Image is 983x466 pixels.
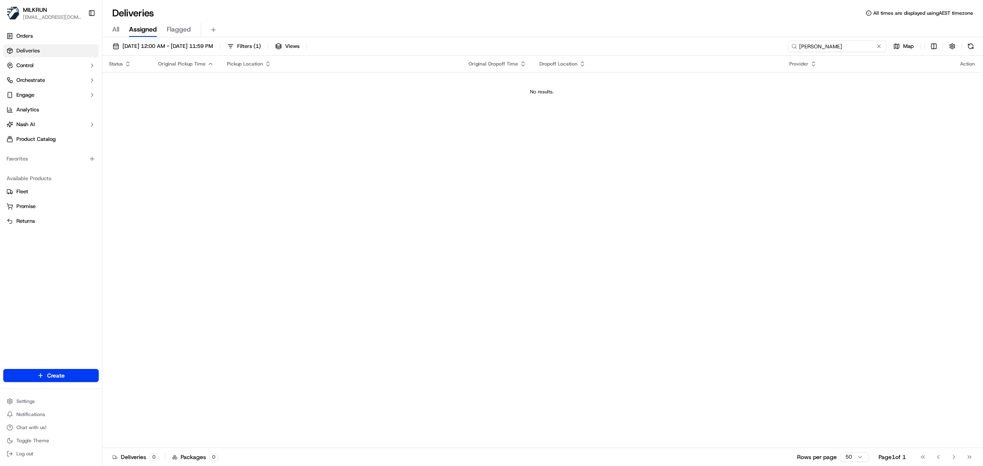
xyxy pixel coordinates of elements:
[7,7,20,20] img: MILKRUN
[16,62,34,69] span: Control
[3,3,85,23] button: MILKRUNMILKRUN[EMAIL_ADDRESS][DOMAIN_NAME]
[16,91,34,99] span: Engage
[16,424,46,431] span: Chat with us!
[149,453,159,461] div: 0
[789,61,809,67] span: Provider
[224,41,265,52] button: Filters(1)
[7,203,95,210] a: Promise
[209,453,218,461] div: 0
[3,103,99,116] a: Analytics
[3,118,99,131] button: Nash AI
[3,215,99,228] button: Returns
[23,14,82,20] button: [EMAIL_ADDRESS][DOMAIN_NAME]
[16,47,40,54] span: Deliveries
[23,6,47,14] button: MILKRUN
[3,88,99,102] button: Engage
[3,448,99,459] button: Log out
[960,61,975,67] div: Action
[16,121,35,128] span: Nash AI
[129,25,157,34] span: Assigned
[109,61,123,67] span: Status
[112,453,159,461] div: Deliveries
[3,369,99,382] button: Create
[109,41,217,52] button: [DATE] 12:00 AM - [DATE] 11:59 PM
[16,77,45,84] span: Orchestrate
[469,61,518,67] span: Original Dropoff Time
[16,188,28,195] span: Fleet
[3,152,99,165] div: Favorites
[237,43,261,50] span: Filters
[3,59,99,72] button: Control
[285,43,299,50] span: Views
[965,41,976,52] button: Refresh
[106,88,978,95] div: No results.
[47,371,65,380] span: Create
[879,453,906,461] div: Page 1 of 1
[16,32,33,40] span: Orders
[7,217,95,225] a: Returns
[167,25,191,34] span: Flagged
[3,74,99,87] button: Orchestrate
[3,133,99,146] a: Product Catalog
[112,25,119,34] span: All
[254,43,261,50] span: ( 1 )
[227,61,263,67] span: Pickup Location
[158,61,206,67] span: Original Pickup Time
[3,396,99,407] button: Settings
[3,172,99,185] div: Available Products
[3,200,99,213] button: Promise
[3,185,99,198] button: Fleet
[873,10,973,16] span: All times are displayed using AEST timezone
[797,453,837,461] p: Rows per page
[7,188,95,195] a: Fleet
[16,398,35,405] span: Settings
[3,435,99,446] button: Toggle Theme
[16,411,45,418] span: Notifications
[16,217,35,225] span: Returns
[16,106,39,113] span: Analytics
[272,41,303,52] button: Views
[16,136,56,143] span: Product Catalog
[539,61,578,67] span: Dropoff Location
[3,44,99,57] a: Deliveries
[3,422,99,433] button: Chat with us!
[3,29,99,43] a: Orders
[122,43,213,50] span: [DATE] 12:00 AM - [DATE] 11:59 PM
[3,409,99,420] button: Notifications
[112,7,154,20] h1: Deliveries
[16,450,33,457] span: Log out
[172,453,218,461] div: Packages
[788,41,886,52] input: Type to search
[890,41,917,52] button: Map
[16,437,49,444] span: Toggle Theme
[903,43,914,50] span: Map
[16,203,36,210] span: Promise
